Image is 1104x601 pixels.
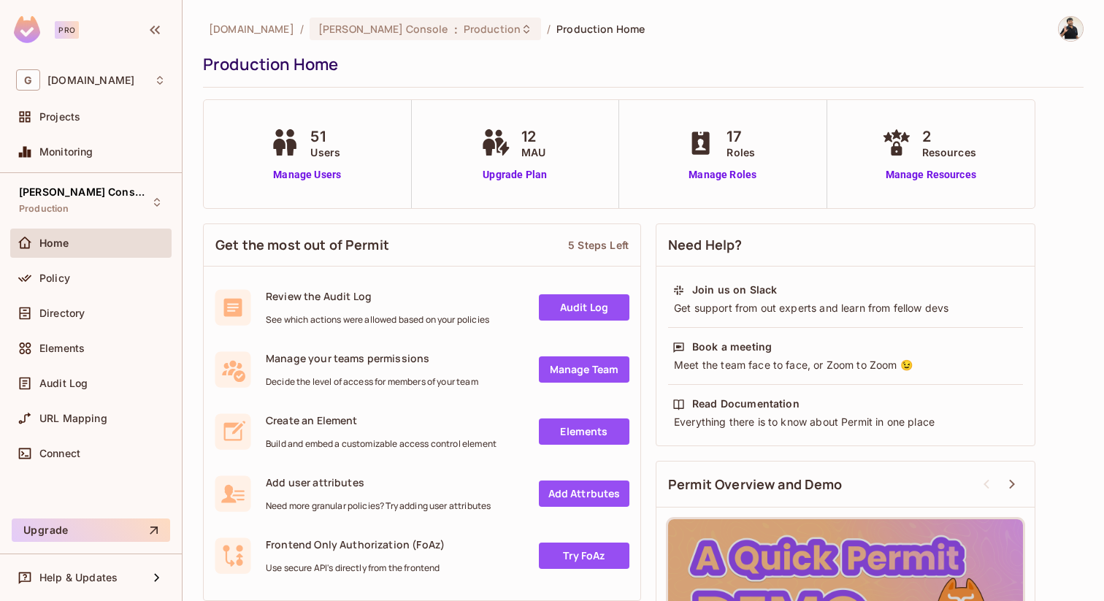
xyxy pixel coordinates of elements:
span: 51 [310,126,340,148]
a: Add Attrbutes [539,481,629,507]
span: Elements [39,342,85,354]
span: Decide the level of access for members of your team [266,376,478,388]
div: Join us on Slack [692,283,777,297]
span: G [16,69,40,91]
div: Meet the team face to face, or Zoom to Zoom 😉 [672,358,1019,372]
span: Projects [39,111,80,123]
span: Create an Element [266,413,497,427]
a: Manage Resources [878,167,984,183]
span: Users [310,145,340,160]
img: SReyMgAAAABJRU5ErkJggg== [14,16,40,43]
span: Production [464,22,521,36]
span: Production [19,203,69,215]
span: Resources [922,145,976,160]
span: Get the most out of Permit [215,236,389,254]
span: Monitoring [39,146,93,158]
div: Pro [55,21,79,39]
span: Connect [39,448,80,459]
span: See which actions were allowed based on your policies [266,314,489,326]
a: Elements [539,418,629,445]
span: Build and embed a customizable access control element [266,438,497,450]
span: 2 [922,126,976,148]
span: Frontend Only Authorization (FoAz) [266,537,445,551]
span: Need more granular policies? Try adding user attributes [266,500,491,512]
span: Need Help? [668,236,743,254]
button: Upgrade [12,518,170,542]
a: Audit Log [539,294,629,321]
a: Try FoAz [539,543,629,569]
span: Workspace: gameskraft.com [47,74,134,86]
div: Production Home [203,53,1076,75]
span: [PERSON_NAME] Console [318,22,448,36]
span: the active workspace [209,22,294,36]
span: Audit Log [39,378,88,389]
div: Read Documentation [692,397,800,411]
span: MAU [521,145,545,160]
span: Help & Updates [39,572,118,583]
img: Rahul Gopinath [1059,17,1083,41]
a: Manage Users [267,167,348,183]
li: / [547,22,551,36]
span: 17 [727,126,755,148]
div: 5 Steps Left [568,238,629,252]
span: Manage your teams permissions [266,351,478,365]
a: Manage Roles [683,167,762,183]
span: Roles [727,145,755,160]
li: / [300,22,304,36]
span: Policy [39,272,70,284]
div: Everything there is to know about Permit in one place [672,415,1019,429]
a: Manage Team [539,356,629,383]
span: Review the Audit Log [266,289,489,303]
div: Book a meeting [692,340,772,354]
span: Permit Overview and Demo [668,475,843,494]
a: Upgrade Plan [478,167,553,183]
span: 12 [521,126,545,148]
span: Home [39,237,69,249]
span: Use secure API's directly from the frontend [266,562,445,574]
span: Add user attributes [266,475,491,489]
span: Production Home [556,22,645,36]
div: Get support from out experts and learn from fellow devs [672,301,1019,315]
span: : [453,23,459,35]
span: URL Mapping [39,413,107,424]
span: Directory [39,307,85,319]
span: [PERSON_NAME] Console [19,186,150,198]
